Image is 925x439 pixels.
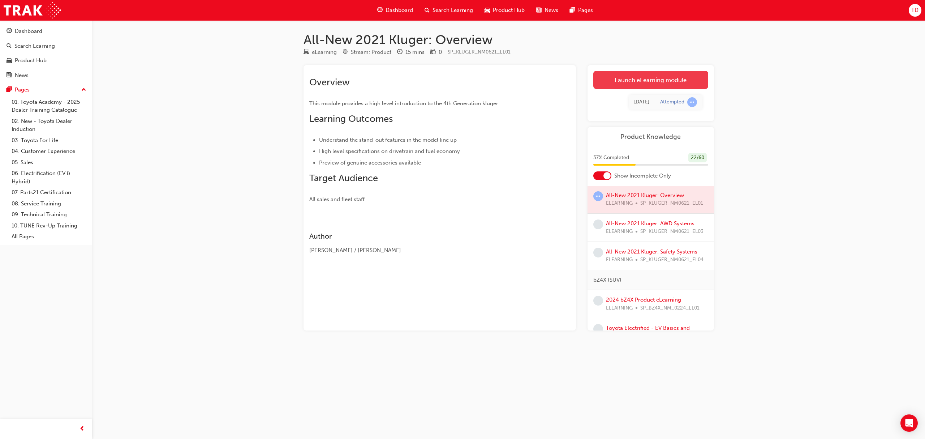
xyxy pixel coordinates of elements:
[564,3,599,18] a: pages-iconPages
[304,49,309,56] span: learningResourceType_ELEARNING-icon
[545,6,558,14] span: News
[9,231,89,242] a: All Pages
[304,32,714,48] h1: All-New 2021 Kluger: Overview
[3,54,89,67] a: Product Hub
[377,6,383,15] span: guage-icon
[439,48,442,56] div: 0
[606,297,681,303] a: 2024 bZ4X Product eLearning
[9,198,89,209] a: 08. Service Training
[3,25,89,38] a: Dashboard
[3,69,89,82] a: News
[7,28,12,35] span: guage-icon
[909,4,921,17] button: TD
[79,425,85,434] span: prev-icon
[593,133,708,141] a: Product Knowledge
[319,159,421,166] span: Preview of genuine accessories available
[371,3,419,18] a: guage-iconDashboard
[7,72,12,79] span: news-icon
[9,116,89,135] a: 02. New - Toyota Dealer Induction
[634,98,649,106] div: Wed Sep 24 2025 08:59:34 GMT+1000 (Australian Eastern Standard Time)
[640,304,700,312] span: SP_BZ4X_NM_0224_EL01
[433,6,473,14] span: Search Learning
[15,71,29,80] div: News
[660,99,684,106] div: Attempted
[593,324,603,334] span: learningRecordVerb_NONE-icon
[397,49,403,56] span: clock-icon
[351,48,391,56] div: Stream: Product
[309,232,544,240] h3: Author
[448,49,511,55] span: Learning resource code
[687,97,697,107] span: learningRecordVerb_ATTEMPT-icon
[309,196,365,203] span: All sales and fleet staff
[312,48,337,56] div: eLearning
[911,6,918,14] span: TD
[593,71,708,89] a: Launch eLearning module
[9,187,89,198] a: 07. Parts21 Certification
[9,146,89,157] a: 04. Customer Experience
[606,220,694,227] a: All-New 2021 Kluger: AWD Systems
[397,48,425,57] div: Duration
[485,6,490,15] span: car-icon
[9,220,89,231] a: 10. TUNE Rev-Up Training
[593,154,629,162] span: 37 % Completed
[614,172,671,180] span: Show Incomplete Only
[3,39,89,53] a: Search Learning
[309,113,393,124] span: Learning Outcomes
[900,414,918,432] div: Open Intercom Messenger
[386,6,413,14] span: Dashboard
[419,3,479,18] a: search-iconSearch Learning
[430,49,436,56] span: money-icon
[81,85,86,95] span: up-icon
[593,219,603,229] span: learningRecordVerb_NONE-icon
[15,86,30,94] div: Pages
[425,6,430,15] span: search-icon
[309,246,544,255] div: [PERSON_NAME] / [PERSON_NAME]
[15,56,47,65] div: Product Hub
[479,3,530,18] a: car-iconProduct Hub
[606,256,633,264] span: ELEARNING
[319,148,460,154] span: High level specifications on drivetrain and fuel economy
[593,248,603,257] span: learningRecordVerb_NONE-icon
[9,135,89,146] a: 03. Toyota For Life
[343,49,348,56] span: target-icon
[606,304,633,312] span: ELEARNING
[9,168,89,187] a: 06. Electrification (EV & Hybrid)
[4,2,61,18] img: Trak
[593,276,621,284] span: bZ4X (SUV)
[405,48,425,56] div: 15 mins
[9,209,89,220] a: 09. Technical Training
[593,296,603,306] span: learningRecordVerb_NONE-icon
[9,157,89,168] a: 05. Sales
[640,227,704,236] span: SP_KLUGER_NM0621_EL03
[309,77,350,88] span: Overview
[606,325,690,340] a: Toyota Electrified - EV Basics and Charging
[570,6,575,15] span: pages-icon
[578,6,593,14] span: Pages
[7,87,12,93] span: pages-icon
[606,227,633,236] span: ELEARNING
[14,42,55,50] div: Search Learning
[493,6,525,14] span: Product Hub
[606,248,697,255] a: All-New 2021 Kluger: Safety Systems
[593,191,603,201] span: learningRecordVerb_ATTEMPT-icon
[640,256,704,264] span: SP_KLUGER_NM0621_EL04
[343,48,391,57] div: Stream
[309,172,378,184] span: Target Audience
[15,27,42,35] div: Dashboard
[304,48,337,57] div: Type
[3,83,89,97] button: Pages
[7,57,12,64] span: car-icon
[319,137,457,143] span: Understand the stand-out features in the model line up
[530,3,564,18] a: news-iconNews
[9,97,89,116] a: 01. Toyota Academy - 2025 Dealer Training Catalogue
[309,100,499,107] span: This module provides a high level introduction to the 4th Generation kluger.
[3,23,89,83] button: DashboardSearch LearningProduct HubNews
[7,43,12,50] span: search-icon
[688,153,707,163] div: 22 / 60
[430,48,442,57] div: Price
[536,6,542,15] span: news-icon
